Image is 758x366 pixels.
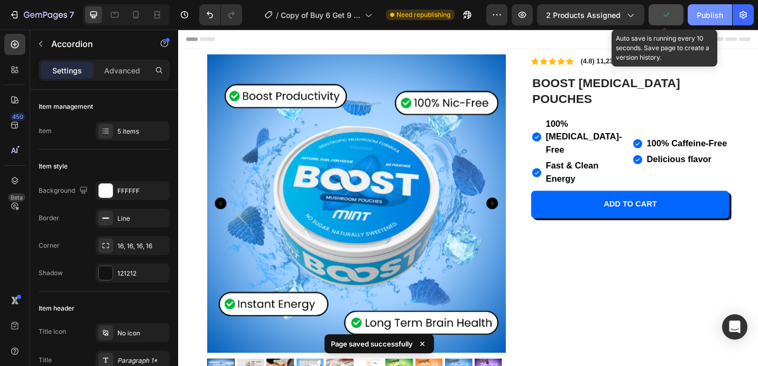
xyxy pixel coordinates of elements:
span: 2 products assigned [546,10,621,21]
p: Settings [52,65,82,76]
strong: (4.8) 11,231+ Clearer Minds [440,30,535,39]
div: Beta [8,193,25,202]
p: Accordion [51,37,141,50]
div: Border [39,213,59,223]
p: 7 [69,8,74,21]
div: 450 [10,112,25,121]
div: Background [39,184,90,198]
div: Line [117,214,167,223]
div: Title [39,355,52,365]
div: No icon [117,329,167,338]
button: Add to cart [386,176,603,207]
div: Item management [39,102,93,111]
h1: Boost [MEDICAL_DATA] Pouches [386,49,603,85]
iframe: Design area [178,30,758,366]
div: Add to cart [465,184,523,199]
div: 5 items [117,127,167,136]
button: 7 [4,4,79,25]
p: Advanced [104,65,140,76]
div: Item [39,126,52,136]
div: Title icon [39,327,66,336]
button: Carousel Next Arrow [337,184,350,196]
div: Publish [697,10,723,21]
div: Item header [39,304,75,313]
strong: Delicious flavor [512,137,583,147]
span: / [276,10,279,21]
p: Page saved successfully [331,339,413,349]
div: Shadow [39,268,63,278]
div: 16, 16, 16, 16 [117,241,167,251]
strong: Fast & Clean Energy [402,144,459,168]
div: Corner [39,241,60,250]
button: Publish [688,4,732,25]
button: 2 products assigned [537,4,644,25]
div: Paragraph 1* [117,356,167,365]
div: Open Intercom Messenger [722,314,747,340]
div: 121212 [117,269,167,278]
span: Copy of Buy 6 Get 9 Free Draft [281,10,360,21]
span: Need republishing [396,10,450,20]
div: FFFFFF [117,186,167,196]
strong: 100% Caffeine-Free [512,119,600,130]
div: Item style [39,162,68,171]
p: 100% [MEDICAL_DATA]-Free [402,96,491,139]
div: Undo/Redo [199,4,242,25]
